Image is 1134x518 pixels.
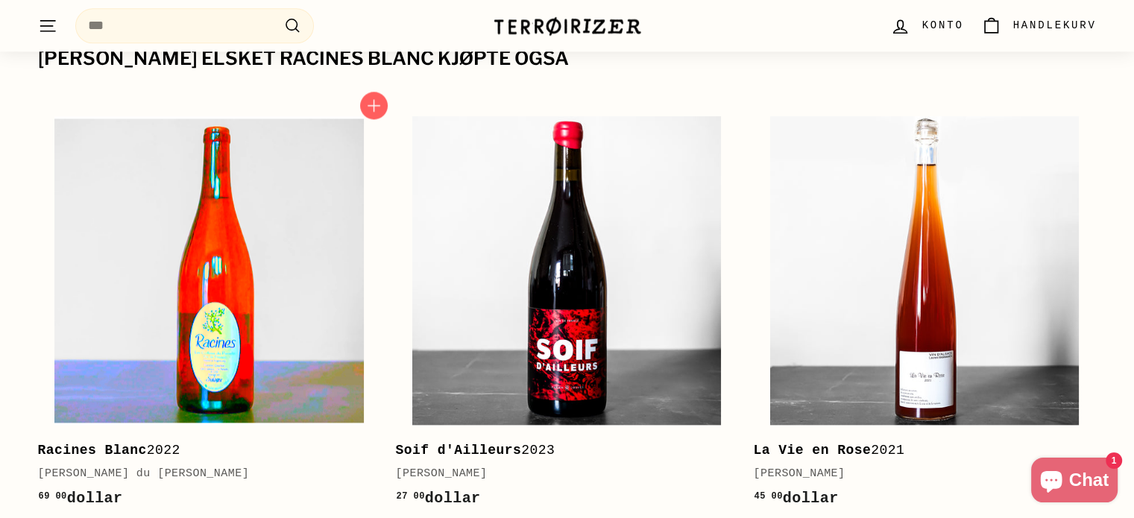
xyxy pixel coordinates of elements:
[753,467,845,480] font: [PERSON_NAME]
[395,443,521,458] font: Soif d'Ailleurs
[922,19,963,31] font: Konto
[754,491,782,502] font: 45 00
[396,491,424,502] font: 27 00
[395,467,487,480] font: [PERSON_NAME]
[871,443,904,458] font: 2021
[38,467,250,480] font: [PERSON_NAME] du [PERSON_NAME]
[881,4,972,48] a: Konto
[425,490,481,507] font: dollar
[1027,458,1122,506] inbox-online-store-chat: Shopify nettbutikk chat
[39,491,67,502] font: 69 00
[1012,19,1096,31] font: Handlekurv
[38,47,569,69] font: [PERSON_NAME] elsket Racines Blanc kjøpte også
[147,443,180,458] font: 2022
[783,490,839,507] font: dollar
[38,443,147,458] font: Racines Blanc
[521,443,555,458] font: 2023
[972,4,1105,48] a: Handlekurv
[67,490,123,507] font: dollar
[753,443,871,458] font: La Vie en Rose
